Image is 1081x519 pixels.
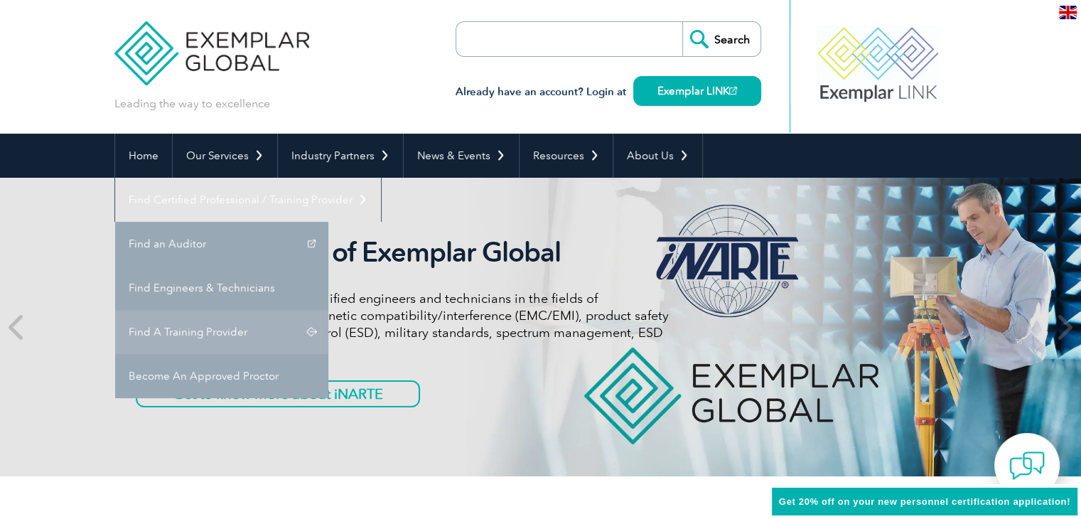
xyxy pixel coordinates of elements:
a: Find Certified Professional / Training Provider [115,178,381,222]
img: contact-chat.png [1009,448,1045,483]
p: Leading the way to excellence [114,96,270,112]
h2: iNARTE is a Part of Exemplar Global [136,236,669,269]
a: Become An Approved Proctor [115,354,328,398]
h3: Already have an account? Login at [456,83,761,101]
a: Find A Training Provider [115,310,328,354]
a: About Us [613,134,702,178]
a: Resources [520,134,613,178]
img: open_square.png [729,87,737,95]
a: Find an Auditor [115,222,328,266]
a: Home [115,134,172,178]
img: en [1059,6,1077,19]
span: Get 20% off on your new personnel certification application! [779,496,1070,507]
a: Exemplar LINK [633,76,761,106]
a: Industry Partners [278,134,403,178]
input: Search [682,22,760,56]
p: iNARTE certifications are for qualified engineers and technicians in the fields of telecommunicat... [136,290,669,358]
a: News & Events [404,134,519,178]
a: Find Engineers & Technicians [115,266,328,310]
a: Our Services [173,134,277,178]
